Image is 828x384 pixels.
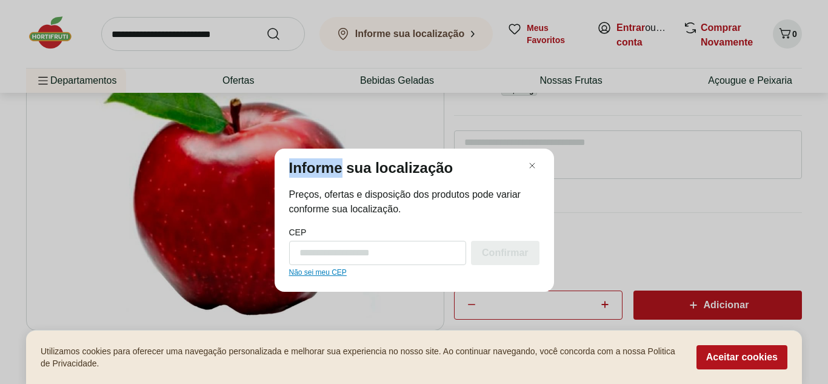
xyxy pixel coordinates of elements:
[289,187,539,217] span: Preços, ofertas e disposição dos produtos pode variar conforme sua localização.
[41,345,682,369] p: Utilizamos cookies para oferecer uma navegação personalizada e melhorar sua experiencia no nosso ...
[275,149,554,292] div: Modal de regionalização
[289,268,347,277] a: Não sei meu CEP
[525,158,539,173] button: Fechar modal de regionalização
[482,248,528,258] span: Confirmar
[289,158,453,178] p: Informe sua localização
[696,345,787,369] button: Aceitar cookies
[289,226,307,238] label: CEP
[471,241,539,265] button: Confirmar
